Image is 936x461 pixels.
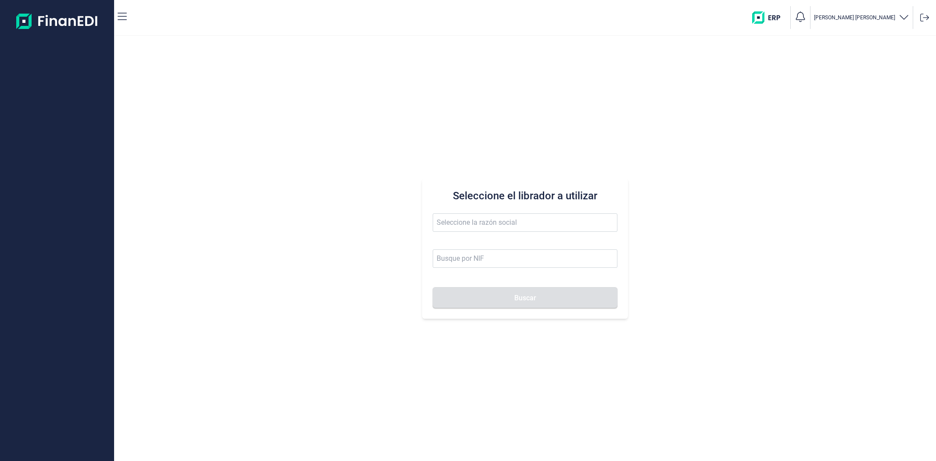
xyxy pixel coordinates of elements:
[433,189,617,203] h3: Seleccione el librador a utilizar
[514,295,536,301] span: Buscar
[433,287,617,308] button: Buscar
[814,14,895,21] p: [PERSON_NAME] [PERSON_NAME]
[16,7,98,35] img: Logo de aplicación
[433,249,617,268] input: Busque por NIF
[433,213,617,232] input: Seleccione la razón social
[752,11,787,24] img: erp
[814,11,909,24] button: [PERSON_NAME] [PERSON_NAME]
